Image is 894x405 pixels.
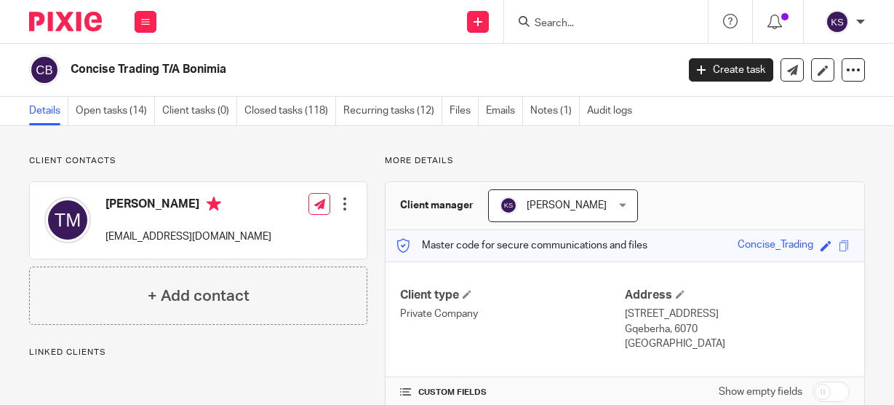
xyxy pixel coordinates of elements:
[625,307,850,321] p: [STREET_ADDRESS]
[738,237,813,254] div: Concise_Trading
[76,97,155,125] a: Open tasks (14)
[244,97,336,125] a: Closed tasks (118)
[400,288,625,303] h4: Client type
[400,198,474,213] h3: Client manager
[29,347,367,358] p: Linked clients
[527,200,607,211] span: [PERSON_NAME]
[44,197,91,243] img: svg%3E
[162,97,237,125] a: Client tasks (0)
[396,238,647,253] p: Master code for secure communications and files
[826,10,849,34] img: svg%3E
[207,197,221,211] i: Primary
[71,62,548,77] h2: Concise Trading T/A Bonimia
[625,322,850,337] p: Gqeberha, 6070
[486,97,523,125] a: Emails
[450,97,479,125] a: Files
[400,307,625,321] p: Private Company
[530,97,580,125] a: Notes (1)
[29,155,367,167] p: Client contacts
[500,197,517,214] img: svg%3E
[587,97,639,125] a: Audit logs
[105,229,271,244] p: [EMAIL_ADDRESS][DOMAIN_NAME]
[625,288,850,303] h4: Address
[533,17,664,31] input: Search
[689,58,773,82] a: Create task
[400,387,625,398] h4: CUSTOM FIELDS
[29,12,102,31] img: Pixie
[343,97,442,125] a: Recurring tasks (12)
[385,155,865,167] p: More details
[625,337,850,351] p: [GEOGRAPHIC_DATA]
[29,97,68,125] a: Details
[29,55,60,85] img: svg%3E
[105,197,271,215] h4: [PERSON_NAME]
[148,285,250,307] h4: + Add contact
[719,385,802,399] label: Show empty fields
